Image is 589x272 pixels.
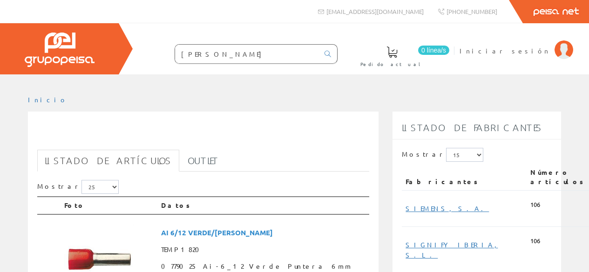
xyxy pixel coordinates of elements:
[447,7,497,15] span: [PHONE_NUMBER]
[446,148,483,162] select: Mostrar
[61,197,157,214] th: Foto
[402,148,483,162] label: Mostrar
[28,95,68,104] a: Inicio
[37,180,119,194] label: Mostrar
[402,164,527,190] th: Fabricantes
[530,200,540,209] span: 106
[460,46,550,55] span: Iniciar sesión
[81,180,119,194] select: Mostrar
[326,7,424,15] span: [EMAIL_ADDRESS][DOMAIN_NAME]
[402,122,542,133] span: Listado de fabricantes
[161,224,366,241] span: AI 6/12 VERDE/[PERSON_NAME]
[406,204,489,212] a: SIEMENS, S.A.
[25,33,95,67] img: Grupo Peisa
[406,240,498,259] a: SIGNIFY IBERIA, S.L.
[175,45,319,63] input: Buscar ...
[530,237,540,245] span: 106
[418,46,449,55] span: 0 línea/s
[157,197,369,214] th: Datos
[37,126,369,145] h1: [PERSON_NAME]
[180,150,226,172] a: Outlet
[37,150,179,172] a: Listado de artículos
[161,241,366,258] span: TEMP1820
[460,39,573,47] a: Iniciar sesión
[360,60,424,69] span: Pedido actual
